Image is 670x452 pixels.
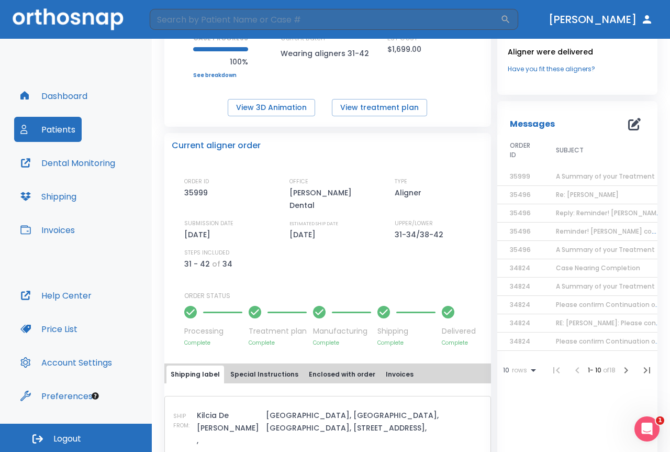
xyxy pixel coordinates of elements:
button: Invoices [14,217,81,242]
span: Re: [PERSON_NAME] [556,190,619,199]
span: A Summary of your Treatment [556,245,655,254]
span: 1 [656,416,664,425]
p: ORDER ID [184,177,209,186]
span: A Summary of your Treatment [556,282,655,291]
span: SUBJECT [556,146,584,155]
button: Price List [14,316,84,341]
span: 35496 [510,227,531,236]
button: Dashboard [14,83,94,108]
p: SUBMISSION DATE [184,219,233,228]
p: Complete [313,339,371,347]
p: [DATE] [184,228,214,241]
span: 34824 [510,337,530,346]
span: rows [509,367,527,374]
span: 35496 [510,245,531,254]
button: Shipping label [166,366,224,383]
p: OFFICE [289,177,308,186]
button: Dental Monitoring [14,150,121,175]
p: 34 [222,258,232,270]
button: Invoices [382,366,418,383]
button: Account Settings [14,350,118,375]
p: Processing [184,326,242,337]
button: View treatment plan [332,99,427,116]
img: Orthosnap [13,8,124,30]
button: View 3D Animation [228,99,315,116]
p: Complete [249,339,307,347]
p: of [212,258,220,270]
p: [GEOGRAPHIC_DATA], [GEOGRAPHIC_DATA], [GEOGRAPHIC_DATA], [STREET_ADDRESS], [266,409,482,434]
span: 34824 [510,318,530,327]
a: See breakdown [193,72,248,79]
p: 31 - 42 [184,258,210,270]
button: [PERSON_NAME] [544,10,657,29]
p: Messages [510,118,555,130]
span: 34824 [510,282,530,291]
p: Complete [184,339,242,347]
span: of 18 [603,366,616,374]
div: Tooltip anchor [91,391,100,401]
p: Aligner [395,186,425,199]
span: 35999 [510,172,530,181]
p: Delivered [442,326,476,337]
button: Enclosed with order [305,366,379,383]
button: Special Instructions [226,366,303,383]
span: 10 [503,367,509,374]
p: $1,699.00 [387,43,421,56]
span: 35496 [510,208,531,217]
iframe: Intercom live chat [634,416,660,442]
p: STEPS INCLUDED [184,248,229,258]
span: ORDER ID [510,141,531,160]
p: [DATE] [289,228,319,241]
input: Search by Patient Name or Case # [150,9,500,30]
p: 31-34/38-42 [395,228,447,241]
div: tabs [166,366,489,383]
p: SHIP FROM: [173,412,193,431]
p: Kilcia De [PERSON_NAME] , [197,409,261,447]
button: Shipping [14,184,83,209]
p: ESTIMATED SHIP DATE [289,219,338,228]
a: Have you fit these aligners? [508,64,647,74]
span: 34824 [510,263,530,272]
button: Preferences [14,383,99,409]
p: Current aligner order [172,139,261,152]
p: Wearing aligners 31-42 [281,47,375,60]
p: Manufacturing [313,326,371,337]
p: Complete [442,339,476,347]
p: Complete [377,339,435,347]
span: 34824 [510,300,530,309]
p: Aligner were delivered [508,46,647,58]
p: Shipping [377,326,435,337]
span: Logout [53,433,81,445]
span: 1 - 10 [588,366,603,374]
p: ORDER STATUS [184,291,484,301]
span: 35496 [510,190,531,199]
p: Treatment plan [249,326,307,337]
p: [PERSON_NAME] Dental [289,186,378,212]
span: A Summary of your Treatment [556,172,655,181]
p: 35999 [184,186,211,199]
p: 100% [193,56,248,68]
p: TYPE [395,177,407,186]
button: Help Center [14,283,98,308]
span: Case Nearing Completion [556,263,640,272]
button: Patients [14,117,82,142]
p: UPPER/LOWER [395,219,433,228]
